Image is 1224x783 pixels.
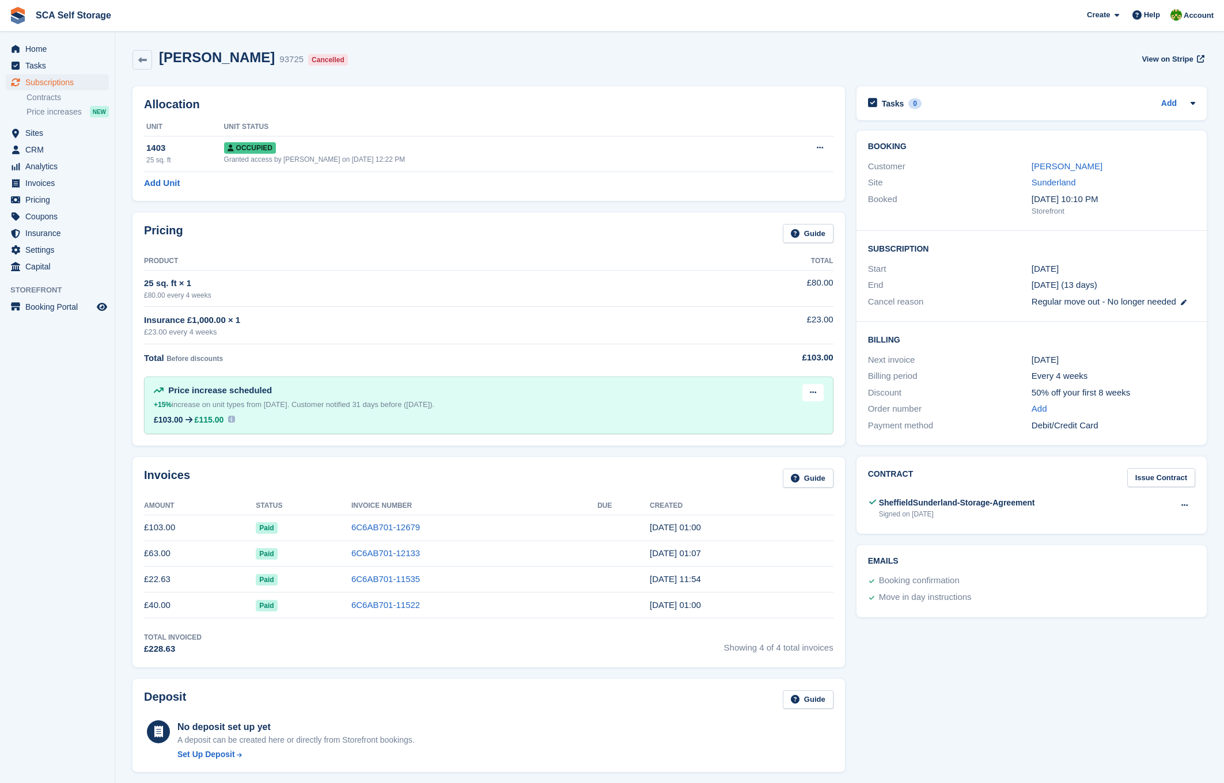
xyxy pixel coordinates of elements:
h2: Subscription [868,242,1195,254]
th: Amount [144,497,256,515]
div: £103.00 [665,351,833,364]
a: Issue Contract [1127,468,1195,487]
a: SCA Self Storage [31,6,116,25]
h2: Booking [868,142,1195,151]
div: Move in day instructions [879,591,972,605]
h2: Tasks [882,98,904,109]
a: menu [6,225,109,241]
a: Contracts [26,92,109,103]
time: 2025-07-05 10:54:02 UTC [650,574,701,584]
a: menu [6,58,109,74]
a: View on Stripe [1137,50,1207,69]
span: Customer notified 31 days before ([DATE]). [291,400,434,409]
div: Cancelled [308,54,348,66]
img: Sam Chapman [1170,9,1182,21]
span: Before discounts [166,355,223,363]
h2: [PERSON_NAME] [159,50,275,65]
a: menu [6,192,109,208]
div: 25 sq. ft [146,155,224,165]
a: 6C6AB701-12133 [351,548,420,558]
div: 0 [908,98,922,109]
a: menu [6,299,109,315]
div: £23.00 every 4 weeks [144,326,665,338]
div: Set Up Deposit [177,748,235,761]
h2: Allocation [144,98,833,111]
div: [DATE] [1032,354,1195,367]
th: Status [256,497,351,515]
span: Paid [256,522,277,534]
div: End [868,279,1032,292]
span: Price increases [26,107,82,117]
td: £23.00 [665,307,833,344]
th: Unit [144,118,224,136]
span: Total [144,353,164,363]
div: Billing period [868,370,1032,383]
span: Paid [256,600,277,611]
h2: Emails [868,557,1195,566]
span: Account [1184,10,1214,21]
span: Showing 4 of 4 total invoices [724,632,833,656]
a: Guide [783,469,833,488]
a: Guide [783,224,833,243]
span: Storefront [10,284,115,296]
th: Unit Status [224,118,762,136]
span: [DATE] (13 days) [1032,280,1097,290]
span: £115.00 [195,415,224,424]
div: Granted access by [PERSON_NAME] on [DATE] 12:22 PM [224,154,762,165]
a: 6C6AB701-11522 [351,600,420,610]
div: +15% [154,399,172,410]
div: Signed on [DATE] [879,509,1035,519]
a: menu [6,259,109,275]
div: Booking confirmation [879,574,960,588]
div: Start [868,263,1032,276]
div: Order number [868,402,1032,416]
span: Tasks [25,58,94,74]
div: Storefront [1032,206,1195,217]
th: Created [650,497,833,515]
span: View on Stripe [1142,54,1193,65]
td: £63.00 [144,541,256,567]
div: 25 sq. ft × 1 [144,277,665,290]
span: CRM [25,142,94,158]
a: Set Up Deposit [177,748,415,761]
a: Sunderland [1032,177,1076,187]
div: Debit/Credit Card [1032,419,1195,432]
th: Due [597,497,650,515]
td: £103.00 [144,515,256,541]
div: 93725 [279,53,304,66]
th: Product [144,252,665,271]
a: Add [1032,402,1047,416]
img: icon-info-931a05b42745ab749e9cb3f8fd5492de83d1ef71f8849c2817883450ef4d471b.svg [228,416,235,423]
h2: Invoices [144,469,190,488]
div: 50% off your first 8 weeks [1032,386,1195,400]
span: increase on unit types from [DATE]. [154,400,289,409]
div: [DATE] 10:10 PM [1032,193,1195,206]
h2: Billing [868,333,1195,345]
span: Occupied [224,142,276,154]
div: No deposit set up yet [177,720,415,734]
span: Pricing [25,192,94,208]
th: Total [665,252,833,271]
span: Create [1087,9,1110,21]
div: Discount [868,386,1032,400]
div: Insurance £1,000.00 × 1 [144,314,665,327]
a: [PERSON_NAME] [1032,161,1102,171]
a: menu [6,74,109,90]
img: stora-icon-8386f47178a22dfd0bd8f6a31ec36ba5ce8667c1dd55bd0f319d3a0aa187defe.svg [9,7,26,24]
time: 2025-07-05 00:00:00 UTC [1032,263,1059,276]
a: Add [1161,97,1177,111]
a: menu [6,242,109,258]
h2: Deposit [144,690,186,709]
th: Invoice Number [351,497,597,515]
div: £228.63 [144,643,202,656]
a: menu [6,158,109,174]
span: Insurance [25,225,94,241]
span: Invoices [25,175,94,191]
a: menu [6,125,109,141]
span: Paid [256,574,277,586]
div: £103.00 [154,415,183,424]
div: Customer [868,160,1032,173]
a: menu [6,41,109,57]
a: menu [6,175,109,191]
time: 2025-08-02 00:07:01 UTC [650,548,701,558]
